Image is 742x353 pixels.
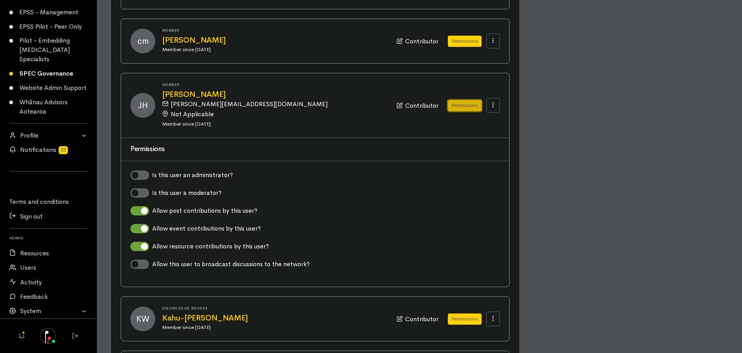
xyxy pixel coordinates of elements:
[448,36,482,47] button: Permissions
[130,29,155,53] span: cm
[33,176,64,186] iframe: LinkedIn Embedded Content
[152,188,222,198] label: Is this user a moderator?
[9,233,87,243] h6: Admin
[152,206,257,215] label: Allow post contributions by this user?
[130,146,500,153] h3: Permissions
[448,313,482,325] button: Permissions
[130,307,155,331] span: KW
[130,93,155,118] span: JH
[162,306,387,310] h6: Knowledge Broker
[162,99,383,109] div: [PERSON_NAME][EMAIL_ADDRESS][DOMAIN_NAME]
[40,328,56,344] img: 65e24b95-2010-4076-bb95-7fcd263df496.jpg
[162,314,387,322] a: Kahu-[PERSON_NAME]
[162,36,387,45] a: [PERSON_NAME]
[397,36,439,46] div: Contributor
[162,90,387,99] a: [PERSON_NAME]
[152,260,310,269] label: Allow this user to broadcast discussions to the network?
[162,46,211,53] small: Member since [DATE]
[162,83,387,87] h6: Member
[397,100,439,110] div: Contributor
[152,242,269,251] label: Allow resource contributions by this user?
[397,314,439,324] div: Contributor
[448,100,482,111] button: Permissions
[162,28,387,33] h6: Member
[162,109,383,119] div: Not Applicable
[152,224,261,233] label: Allow event contributions by this user?
[152,170,233,180] label: Is this user an administrator?
[162,121,211,127] small: Member since [DATE]
[162,324,211,331] small: Member since [DATE]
